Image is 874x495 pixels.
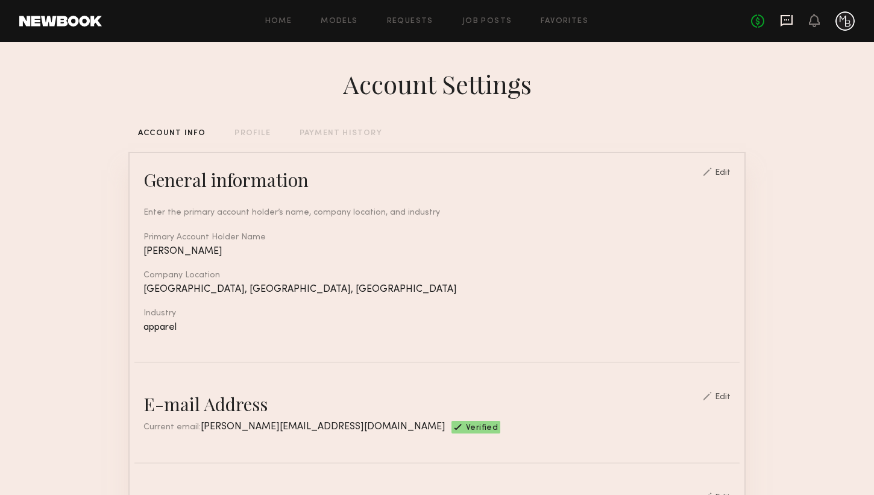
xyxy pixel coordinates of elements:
[201,422,445,432] span: [PERSON_NAME][EMAIL_ADDRESS][DOMAIN_NAME]
[321,17,357,25] a: Models
[143,271,731,280] div: Company Location
[143,392,268,416] div: E-mail Address
[143,285,731,295] div: [GEOGRAPHIC_DATA], [GEOGRAPHIC_DATA], [GEOGRAPHIC_DATA]
[300,130,382,137] div: PAYMENT HISTORY
[143,309,731,318] div: Industry
[343,67,532,101] div: Account Settings
[387,17,433,25] a: Requests
[715,169,731,177] div: Edit
[715,393,731,402] div: Edit
[143,421,445,434] div: Current email:
[234,130,270,137] div: PROFILE
[143,206,731,219] div: Enter the primary account holder’s name, company location, and industry
[143,323,731,333] div: apparel
[143,233,731,242] div: Primary Account Holder Name
[462,17,512,25] a: Job Posts
[466,424,498,434] span: Verified
[138,130,206,137] div: ACCOUNT INFO
[265,17,292,25] a: Home
[143,247,731,257] div: [PERSON_NAME]
[143,168,309,192] div: General information
[541,17,588,25] a: Favorites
